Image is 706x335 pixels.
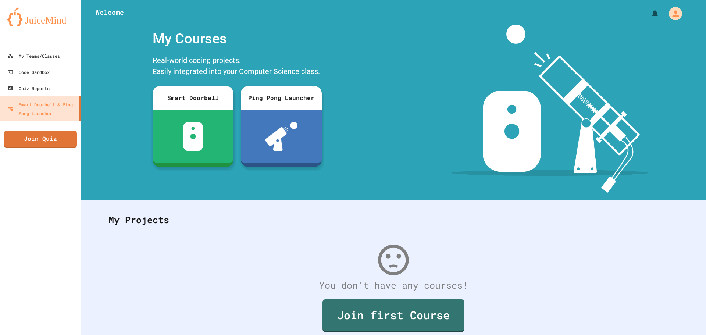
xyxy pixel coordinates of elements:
[265,122,298,151] img: ppl-with-ball.png
[101,278,686,292] div: You don't have any courses!
[451,25,648,193] img: banner-image-my-projects.png
[7,51,60,60] div: My Teams/Classes
[149,25,325,53] div: My Courses
[183,122,204,151] img: sdb-white.svg
[637,7,661,20] div: My Notifications
[4,131,77,148] a: Join Quiz
[7,100,76,118] div: Smart Doorbell & Ping Pong Launcher
[7,84,50,93] div: Quiz Reports
[101,206,686,234] div: My Projects
[149,53,325,81] div: Real-world coding projects. Easily integrated into your Computer Science class.
[661,5,684,22] div: My Account
[7,7,74,26] img: logo-orange.svg
[7,68,50,76] div: Code Sandbox
[241,86,322,110] div: Ping Pong Launcher
[153,86,233,110] div: Smart Doorbell
[322,299,464,332] a: Join first Course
